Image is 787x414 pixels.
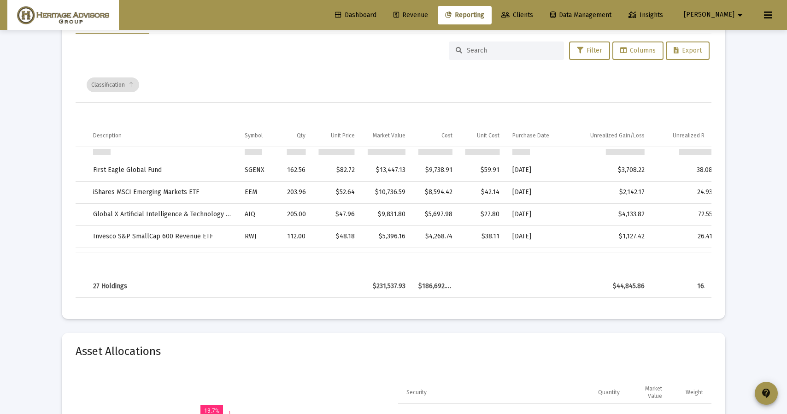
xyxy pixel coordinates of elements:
[658,188,718,197] div: 24.93%
[673,132,718,139] div: Unrealized Return
[438,6,492,24] a: Reporting
[287,188,306,197] div: 203.96
[575,166,645,175] div: $3,708.22
[287,210,306,219] div: 205.00
[598,389,620,396] div: Quantity
[238,248,281,270] td: SDY
[368,282,405,291] div: $231,537.93
[412,125,459,147] td: Column Cost
[238,125,281,147] td: Column Symbol
[398,382,580,404] td: Column Security
[418,188,452,197] div: $8,594.42
[658,166,718,175] div: 38.08%
[674,47,702,54] span: Export
[568,125,651,147] td: Column Unrealized Gain/Loss
[580,382,626,404] td: Column Quantity
[477,132,499,139] div: Unit Cost
[673,6,757,24] button: [PERSON_NAME]
[87,125,238,147] td: Column Description
[335,11,376,19] span: Dashboard
[465,210,500,219] div: $27.80
[87,77,139,92] div: Classification
[76,67,711,298] div: Data grid
[512,210,562,219] div: [DATE]
[550,11,611,19] span: Data Management
[669,382,711,404] td: Column Weight
[368,232,405,241] div: $5,396.16
[577,47,602,54] span: Filter
[76,347,161,356] mat-card-title: Asset Allocations
[620,47,656,54] span: Columns
[238,159,281,181] td: SGENX
[684,11,734,19] span: [PERSON_NAME]
[686,389,703,396] div: Weight
[361,125,412,147] td: Column Market Value
[14,6,112,24] img: Dashboard
[761,388,772,399] mat-icon: contact_support
[465,166,500,175] div: $59.91
[506,125,568,147] td: Column Purchase Date
[418,166,452,175] div: $9,738.91
[628,11,663,19] span: Insights
[418,282,452,291] div: $186,692.07
[467,47,557,54] input: Search
[441,132,452,139] div: Cost
[238,203,281,225] td: AIQ
[575,210,645,219] div: $4,133.82
[368,210,405,219] div: $9,831.80
[512,188,562,197] div: [DATE]
[465,188,500,197] div: $42.14
[658,210,718,219] div: 72.55%
[418,232,452,241] div: $4,268.74
[238,225,281,248] td: RWJ
[318,166,354,175] div: $82.72
[386,6,435,24] a: Revenue
[633,385,663,400] div: Market Value
[87,159,238,181] td: First Eagle Global Fund
[406,389,427,396] div: Security
[590,132,645,139] div: Unrealized Gain/Loss
[368,188,405,197] div: $10,736.59
[318,188,354,197] div: $52.64
[204,408,219,414] text: 13.7%
[318,232,354,241] div: $48.18
[87,181,238,203] td: iShares MSCI Emerging Markets ETF
[459,125,506,147] td: Column Unit Cost
[87,203,238,225] td: Global X Artificial Intelligence & Technology ETF
[658,232,718,241] div: 26.41%
[318,210,354,219] div: $47.96
[368,166,405,175] div: $13,447.13
[666,41,710,60] button: Export
[328,6,384,24] a: Dashboard
[393,11,428,19] span: Revenue
[575,188,645,197] div: $2,142.17
[373,132,405,139] div: Market Value
[245,132,263,139] div: Symbol
[651,125,724,147] td: Column Unrealized Return
[281,125,312,147] td: Column Qty
[465,232,500,241] div: $38.11
[87,248,238,270] td: SPDR S&P Dividend ETF
[575,282,645,291] div: $44,845.86
[575,232,645,241] div: $1,127.42
[287,232,306,241] div: 112.00
[93,282,232,291] div: 27 Holdings
[93,132,122,139] div: Description
[626,382,669,404] td: Column Market Value
[569,41,610,60] button: Filter
[543,6,619,24] a: Data Management
[612,41,664,60] button: Columns
[287,166,306,175] div: 162.56
[734,6,746,24] mat-icon: arrow_drop_down
[501,11,533,19] span: Clients
[87,225,238,248] td: Invesco S&P SmallCap 600 Revenue ETF
[87,67,705,102] div: Data grid toolbar
[297,132,305,139] div: Qty
[512,132,549,139] div: Purchase Date
[621,6,670,24] a: Insights
[512,232,562,241] div: [DATE]
[331,132,355,139] div: Unit Price
[512,166,562,175] div: [DATE]
[312,125,361,147] td: Column Unit Price
[494,6,540,24] a: Clients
